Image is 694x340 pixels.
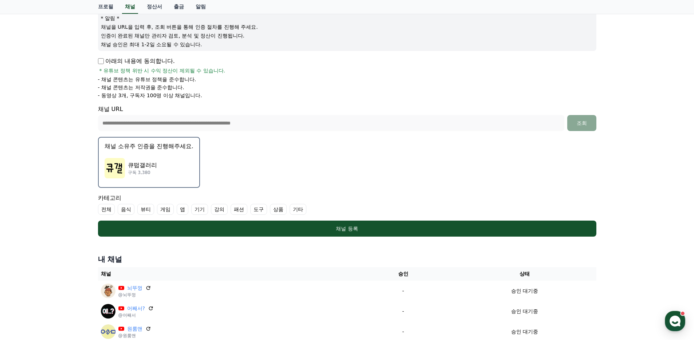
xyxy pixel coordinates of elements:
button: 채널 소유주 인증을 진행해주세요. 큐떱갤러리 큐떱갤러리 구독 3,380 [98,137,200,188]
div: 채널 URL [98,105,596,131]
p: 승인 대기중 [511,308,538,315]
img: 원룸맨 [101,324,115,339]
p: - 동영상 3개, 구독자 100명 이상 채널입니다. [98,92,202,99]
div: 채널 등록 [113,225,582,232]
a: 원룸맨 [127,325,142,333]
p: 아래의 내용에 동의합니다. [98,57,175,66]
p: - [356,287,450,295]
a: 어째서? [127,305,145,312]
p: @원룸맨 [118,333,151,339]
span: 설정 [113,242,121,248]
p: - 채널 콘텐츠는 저작권을 준수합니다. [98,84,184,91]
p: 인증이 완료된 채널만 관리자 검토, 분석 및 정산이 진행됩니다. [101,32,593,39]
label: 전체 [98,204,115,215]
label: 기타 [290,204,306,215]
p: 승인 대기중 [511,287,538,295]
th: 상태 [453,267,596,281]
label: 뷰티 [137,204,154,215]
button: 조회 [567,115,596,131]
img: 뇌뚜껑 [101,284,115,298]
label: 패션 [231,204,247,215]
p: @어째서 [118,312,154,318]
div: 카테고리 [98,194,596,215]
span: 홈 [23,242,27,248]
label: 기기 [191,204,208,215]
label: 게임 [157,204,174,215]
a: 뇌뚜껑 [127,284,142,292]
p: - 채널 콘텐츠는 유튜브 정책을 준수합니다. [98,76,196,83]
p: 승인 대기중 [511,328,538,336]
label: 음식 [118,204,134,215]
span: * 유튜브 정책 위반 시 수익 정산이 제외될 수 있습니다. [99,67,226,74]
a: 설정 [94,231,140,249]
p: - [356,308,450,315]
button: 채널 등록 [98,221,596,237]
label: 앱 [177,204,188,215]
span: 대화 [67,242,75,248]
p: - [356,328,450,336]
a: 홈 [2,231,48,249]
img: 어째서? [101,304,115,319]
p: 채널을 URL을 입력 후, 조회 버튼을 통해 인증 절차를 진행해 주세요. [101,23,593,31]
p: 큐떱갤러리 [128,161,157,170]
label: 강의 [211,204,228,215]
p: 채널 승인은 최대 1-2일 소요될 수 있습니다. [101,41,593,48]
div: 조회 [570,119,593,127]
th: 채널 [98,267,353,281]
p: 채널 소유주 인증을 진행해주세요. [105,142,193,151]
th: 승인 [353,267,453,281]
p: @뇌뚜껑 [118,292,151,298]
label: 도구 [250,204,267,215]
img: 큐떱갤러리 [105,158,125,178]
label: 상품 [270,204,287,215]
h4: 내 채널 [98,254,596,264]
p: 구독 3,380 [128,170,157,175]
a: 대화 [48,231,94,249]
